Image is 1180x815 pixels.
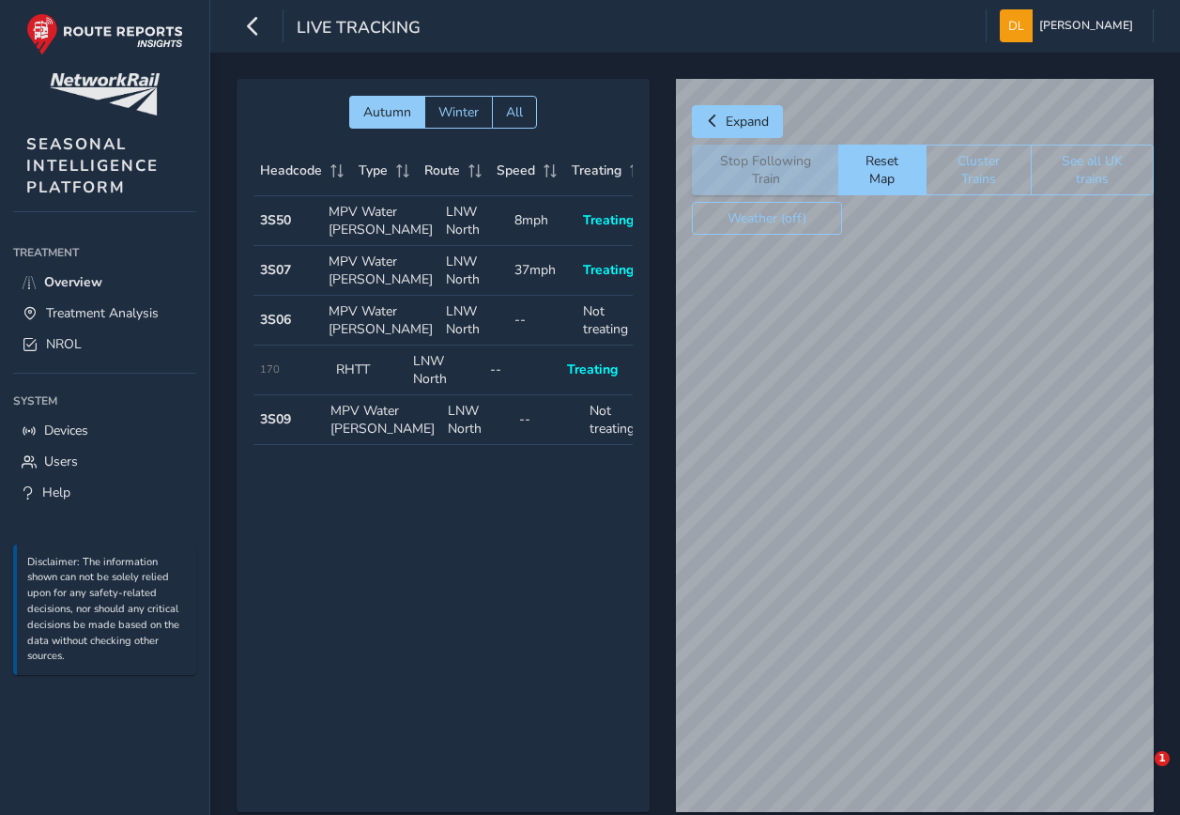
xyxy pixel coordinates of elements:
span: Treating [583,211,634,229]
td: MPV Water [PERSON_NAME] [322,246,439,296]
td: 37mph [508,246,576,296]
td: LNW North [439,246,508,296]
button: All [492,96,537,129]
span: Treating [567,361,618,378]
img: diamond-layout [1000,9,1033,42]
span: Route [424,161,460,179]
span: Autumn [363,103,411,121]
img: customer logo [50,73,160,115]
span: Live Tracking [297,16,421,42]
span: Speed [497,161,535,179]
td: LNW North [439,196,508,246]
strong: 3S06 [260,311,291,329]
td: Not treating [576,296,645,346]
a: Treatment Analysis [13,298,196,329]
strong: 3S09 [260,410,291,428]
strong: 3S07 [260,261,291,279]
button: [PERSON_NAME] [1000,9,1140,42]
span: NROL [46,335,82,353]
button: Expand [692,105,783,138]
span: Headcode [260,161,322,179]
button: Weather (off) [692,202,842,235]
span: 1 [1155,751,1170,766]
span: 170 [260,362,280,377]
a: Help [13,477,196,508]
span: Treatment Analysis [46,304,159,322]
td: -- [508,296,576,346]
a: Devices [13,415,196,446]
strong: 3S50 [260,211,291,229]
span: [PERSON_NAME] [1039,9,1133,42]
span: Treating [572,161,621,179]
td: LNW North [439,296,508,346]
a: Users [13,446,196,477]
span: Users [44,453,78,470]
p: Disclaimer: The information shown can not be solely relied upon for any safety-related decisions,... [27,555,187,666]
button: Reset Map [838,145,926,195]
iframe: Intercom live chat [1116,751,1161,796]
button: Winter [424,96,492,129]
span: All [506,103,523,121]
td: MPV Water [PERSON_NAME] [322,196,439,246]
button: Autumn [349,96,424,129]
img: rr logo [26,13,183,55]
button: See all UK trains [1031,145,1154,195]
td: LNW North [406,346,483,395]
td: MPV Water [PERSON_NAME] [322,296,439,346]
span: Winter [438,103,479,121]
span: Type [359,161,388,179]
a: Overview [13,267,196,298]
span: Help [42,484,70,501]
span: Overview [44,273,102,291]
td: LNW North [441,395,513,445]
span: Devices [44,422,88,439]
button: Cluster Trains [926,145,1031,195]
td: MPV Water [PERSON_NAME] [324,395,441,445]
td: RHTT [329,346,406,395]
span: Treating [583,261,634,279]
div: System [13,387,196,415]
td: 8mph [508,196,576,246]
a: NROL [13,329,196,360]
td: -- [513,395,584,445]
td: Not treating [583,395,654,445]
div: Treatment [13,238,196,267]
span: Expand [726,113,769,131]
td: -- [483,346,560,395]
span: SEASONAL INTELLIGENCE PLATFORM [26,133,159,198]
